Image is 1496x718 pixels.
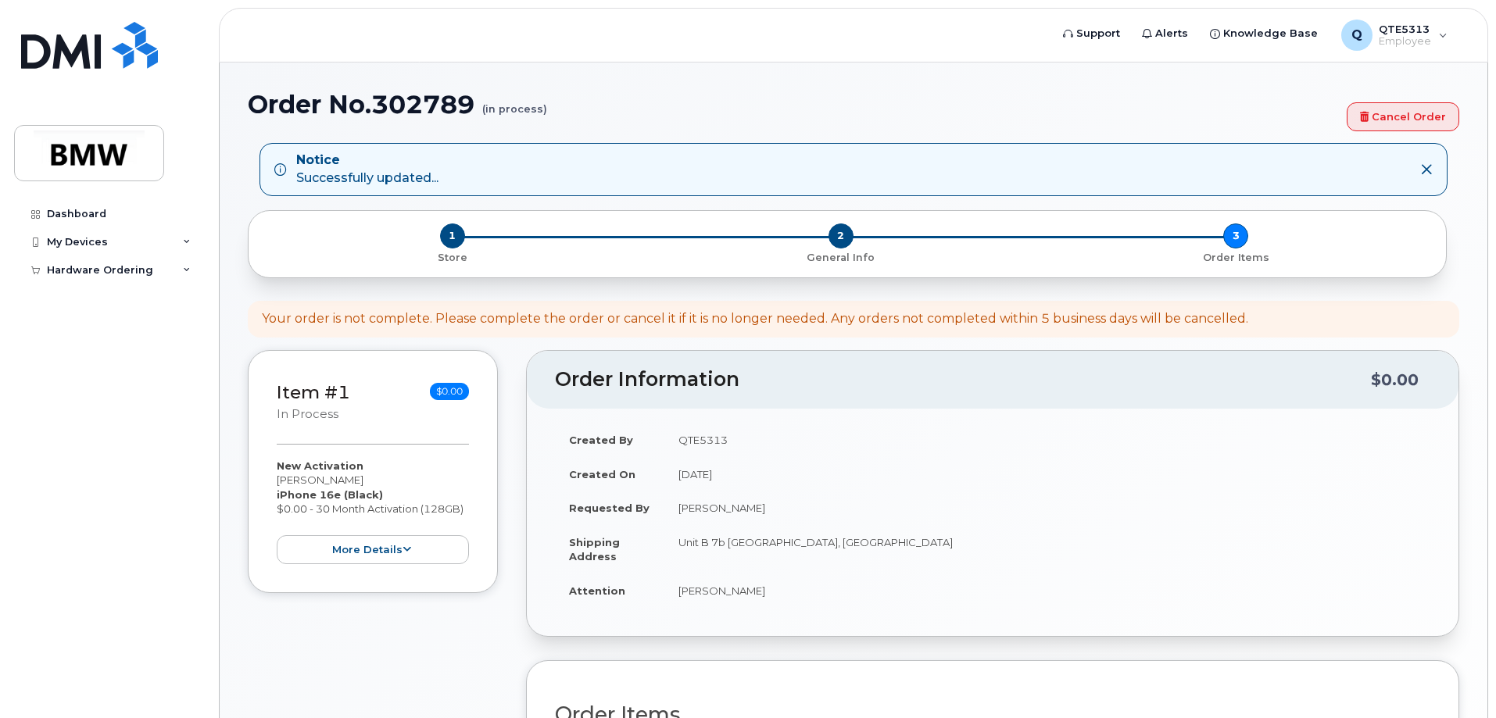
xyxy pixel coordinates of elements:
td: [PERSON_NAME] [664,573,1430,608]
div: $0.00 [1371,365,1419,395]
small: (in process) [482,91,547,115]
strong: Created On [569,468,635,480]
strong: iPhone 16e (Black) [277,488,383,501]
strong: Created By [569,434,633,446]
span: $0.00 [430,383,469,400]
td: QTE5313 [664,423,1430,457]
strong: Notice [296,152,438,170]
td: [PERSON_NAME] [664,491,1430,525]
strong: New Activation [277,459,363,472]
a: Item #1 [277,381,350,403]
span: 1 [440,223,465,248]
h2: Order Information [555,369,1371,391]
a: Cancel Order [1347,102,1459,131]
td: Unit B 7b [GEOGRAPHIC_DATA], [GEOGRAPHIC_DATA] [664,525,1430,573]
strong: Attention [569,584,625,597]
div: [PERSON_NAME] $0.00 - 30 Month Activation (128GB) [277,459,469,564]
span: 2 [829,223,854,248]
td: [DATE] [664,457,1430,491]
button: more details [277,535,469,564]
p: Store [267,251,637,265]
a: 2 General Info [643,248,1038,265]
div: Successfully updated... [296,152,438,188]
strong: Requested By [569,502,650,514]
p: General Info [650,251,1032,265]
small: in process [277,407,338,421]
div: Your order is not complete. Please complete the order or cancel it if it is no longer needed. Any... [262,310,1248,328]
h1: Order No.302789 [248,91,1339,118]
strong: Shipping Address [569,536,620,563]
a: 1 Store [261,248,643,265]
